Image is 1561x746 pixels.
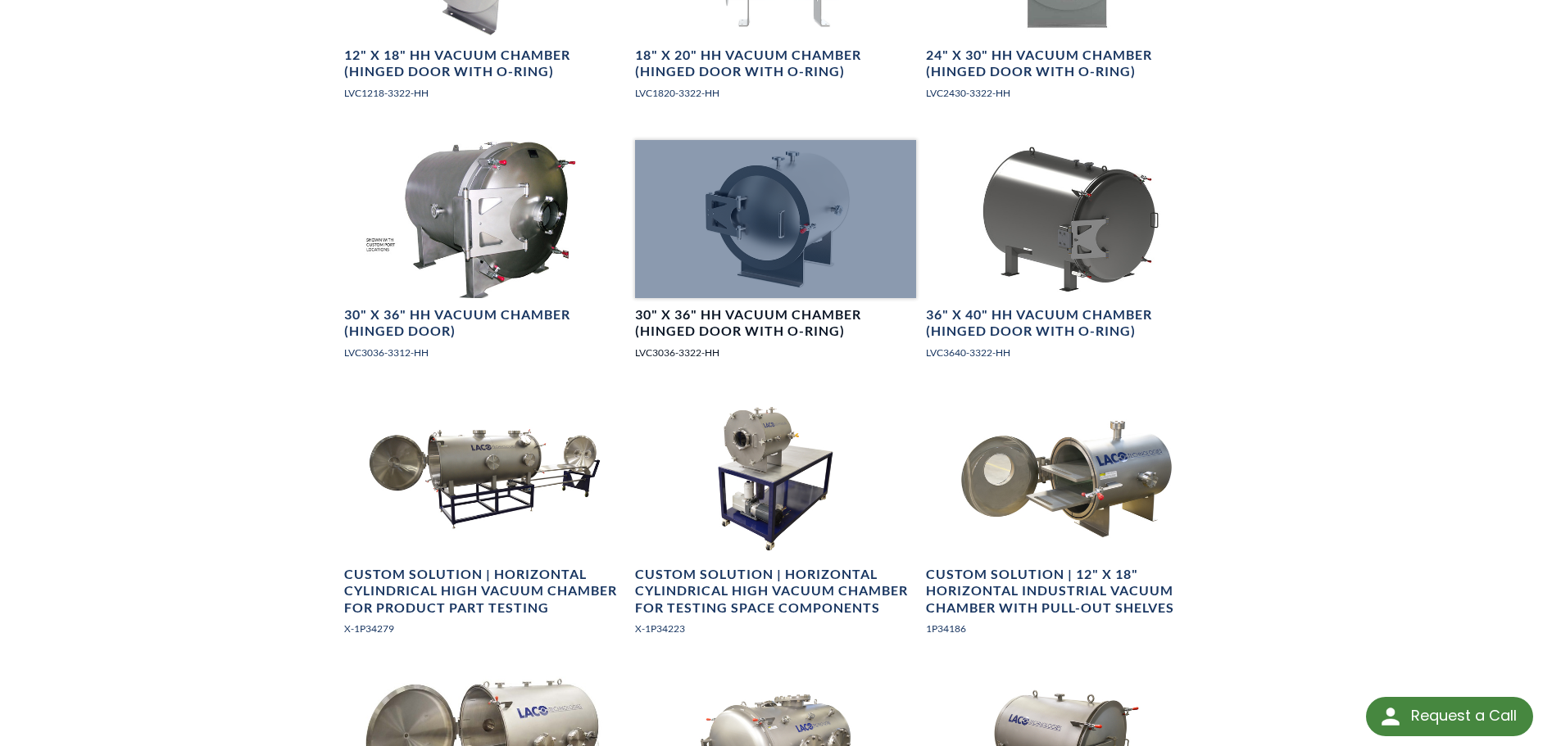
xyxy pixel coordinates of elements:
a: Custom Solution | Horizontal Cylindrical High Vacuum Chamber, doors open, side viewCustom Solutio... [344,400,625,650]
h4: Custom Solution | 12" X 18" Horizontal Industrial Vacuum Chamber With Pull-out Shelves [926,566,1207,617]
p: X-1P34279 [344,621,625,636]
a: Horizontal Cylindrical High Vacuum Chamber, angled viewCustom Solution | Horizontal Cylindrical H... [635,400,916,650]
p: 1P34186 [926,621,1207,636]
p: LVC3036-3312-HH [344,345,625,360]
p: LVC1218-3322-HH [344,85,625,101]
h4: 18" X 20" HH Vacuum Chamber (Hinged Door with O-ring) [635,47,916,81]
p: LVC3036-3322-HH [635,345,916,360]
a: Horizontal High Vacuum Chamber, left side angle view30" X 36" HH Vacuum Chamber (Hinged Door)LVC3... [344,140,625,373]
h4: 30" X 36" HH Vacuum Chamber (Hinged Door) [344,306,625,341]
h4: Custom Solution | Horizontal Cylindrical High Vacuum Chamber for Testing Space Components [635,566,916,617]
p: LVC1820-3322-HH [635,85,916,101]
a: 36" X 40" HH VACUUM CHAMBER Left view36" X 40" HH Vacuum Chamber (Hinged Door with O-ring)LVC3640... [926,140,1207,373]
img: round button [1377,703,1404,730]
div: Request a Call [1366,697,1533,736]
h4: 24" X 30" HH Vacuum Chamber (Hinged Door with O-ring) [926,47,1207,81]
h4: 36" X 40" HH Vacuum Chamber (Hinged Door with O-ring) [926,306,1207,341]
div: Request a Call [1411,697,1517,735]
h4: 30" X 36" HH Vacuum Chamber (Hinged Door with O-ring) [635,306,916,341]
h4: 12" X 18" HH Vacuum Chamber (Hinged Door with O-ring) [344,47,625,81]
h4: Custom Solution | Horizontal Cylindrical High Vacuum Chamber for Product Part Testing [344,566,625,617]
p: LVC3640-3322-HH [926,345,1207,360]
p: X-1P34223 [635,621,916,636]
p: LVC2430-3322-HH [926,85,1207,101]
a: LVC2430-3322-HH Horizontal Vacuum Chamber Hinged Door, right side angle view30" X 36" HH Vacuum C... [635,140,916,373]
a: 12" X 18" HorizontaI Industrial Vacuum Chamber, open door, shelves outCustom Solution | 12" X 18"... [926,400,1207,650]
